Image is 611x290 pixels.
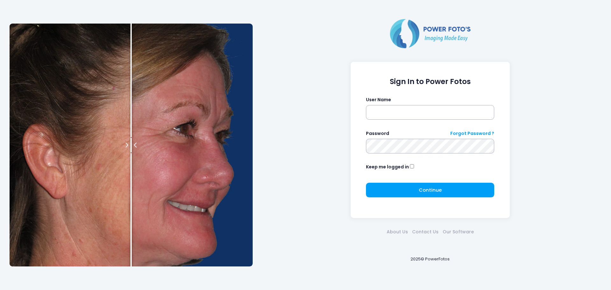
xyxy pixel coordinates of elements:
a: Forgot Password ? [450,130,494,137]
a: Our Software [440,229,476,235]
a: About Us [384,229,410,235]
label: Password [366,130,389,137]
a: Contact Us [410,229,440,235]
label: User Name [366,96,391,103]
button: Continue [366,183,494,197]
span: Continue [419,187,442,193]
h1: Sign In to Power Fotos [366,77,494,86]
label: Keep me logged in [366,164,409,170]
div: 2025© PowerFotos [259,245,601,272]
img: Logo [387,18,473,49]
